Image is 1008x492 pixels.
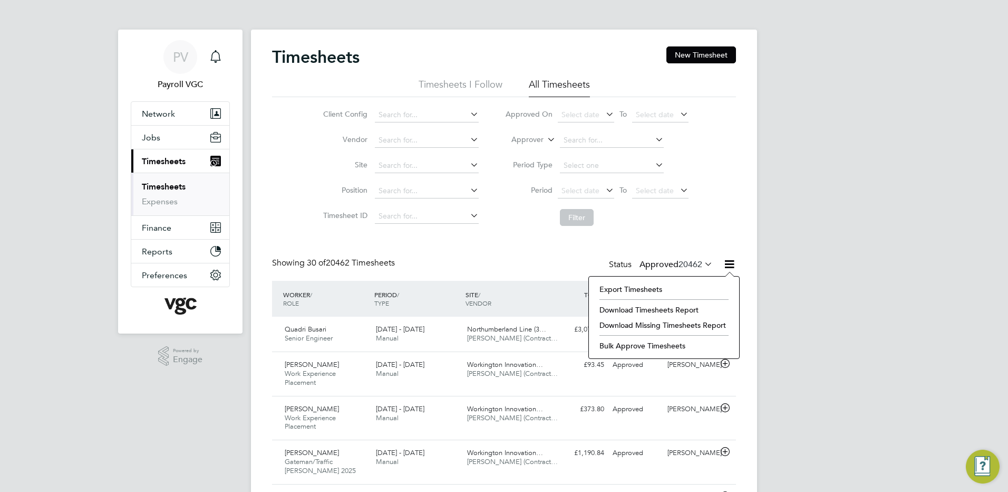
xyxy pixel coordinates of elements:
span: Manual [376,334,399,343]
span: Workington Innovation… [467,360,543,369]
li: Bulk Approve Timesheets [594,338,734,353]
span: Powered by [173,346,202,355]
button: Network [131,102,229,125]
li: All Timesheets [529,78,590,97]
div: £3,073.55 [554,321,608,338]
span: ROLE [283,299,299,307]
span: Finance [142,223,171,233]
span: Gateman/Traffic [PERSON_NAME] 2025 [285,457,356,475]
span: Select date [636,186,674,195]
li: Download Missing Timesheets Report [594,318,734,333]
a: Timesheets [142,182,186,192]
span: To [616,183,630,197]
span: Workington Innovation… [467,404,543,413]
div: [PERSON_NAME] [663,356,718,374]
span: [PERSON_NAME] (Contract… [467,457,558,466]
span: VENDOR [466,299,491,307]
div: SITE [463,285,554,313]
label: Client Config [320,109,367,119]
label: Approved On [505,109,553,119]
span: Quadri Busari [285,325,326,334]
span: Manual [376,457,399,466]
span: / [397,290,399,299]
span: Network [142,109,175,119]
a: Go to home page [131,298,230,315]
button: Finance [131,216,229,239]
h2: Timesheets [272,46,360,68]
span: Jobs [142,133,160,143]
div: Approved [608,444,663,462]
div: Approved [608,401,663,418]
label: Approved [639,259,713,270]
label: Timesheet ID [320,211,367,220]
span: Timesheets [142,156,186,166]
input: Search for... [375,108,479,122]
div: £93.45 [554,356,608,374]
button: Timesheets [131,149,229,173]
span: PV [173,50,188,64]
span: / [310,290,312,299]
span: Preferences [142,270,187,280]
label: Vendor [320,135,367,144]
span: [PERSON_NAME] (Contract… [467,369,558,378]
li: Export Timesheets [594,282,734,297]
span: Senior Engineer [285,334,333,343]
div: Showing [272,258,397,269]
li: Timesheets I Follow [419,78,502,97]
a: PVPayroll VGC [131,40,230,91]
span: [PERSON_NAME] [285,360,339,369]
button: New Timesheet [666,46,736,63]
span: Select date [561,186,599,195]
div: Timesheets [131,173,229,215]
label: Position [320,185,367,195]
div: £1,190.84 [554,444,608,462]
button: Preferences [131,263,229,287]
div: Status [609,258,715,272]
span: [DATE] - [DATE] [376,404,424,413]
span: TYPE [374,299,389,307]
span: [DATE] - [DATE] [376,325,424,334]
span: Select date [636,110,674,119]
span: TOTAL [584,290,603,299]
span: Northumberland Line (3… [467,325,546,334]
div: WORKER [280,285,372,313]
div: PERIOD [372,285,463,313]
span: 30 of [307,258,326,268]
button: Reports [131,240,229,263]
div: [PERSON_NAME] [663,401,718,418]
a: Expenses [142,196,178,206]
span: Workington Innovation… [467,448,543,457]
span: [PERSON_NAME] (Contract… [467,334,558,343]
a: Powered byEngage [158,346,203,366]
button: Filter [560,209,594,226]
span: Work Experience Placement [285,369,336,387]
span: Manual [376,413,399,422]
span: Engage [173,355,202,364]
span: [DATE] - [DATE] [376,448,424,457]
input: Search for... [375,184,479,198]
span: [DATE] - [DATE] [376,360,424,369]
span: 20462 [679,259,702,270]
label: Period [505,185,553,195]
input: Search for... [375,209,479,224]
label: Approver [496,135,544,145]
span: [PERSON_NAME] [285,448,339,457]
div: [PERSON_NAME] [663,444,718,462]
label: Period Type [505,160,553,169]
div: £373.80 [554,401,608,418]
button: Engage Resource Center [966,450,1000,484]
span: [PERSON_NAME] (Contract… [467,413,558,422]
input: Search for... [560,133,664,148]
label: Site [320,160,367,169]
nav: Main navigation [118,30,243,334]
input: Select one [560,158,664,173]
span: To [616,107,630,121]
li: Download Timesheets Report [594,302,734,317]
div: Approved [608,356,663,374]
input: Search for... [375,133,479,148]
img: vgcgroup-logo-retina.png [164,298,197,315]
span: Payroll VGC [131,78,230,91]
span: / [478,290,480,299]
span: 20462 Timesheets [307,258,395,268]
button: Jobs [131,126,229,149]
